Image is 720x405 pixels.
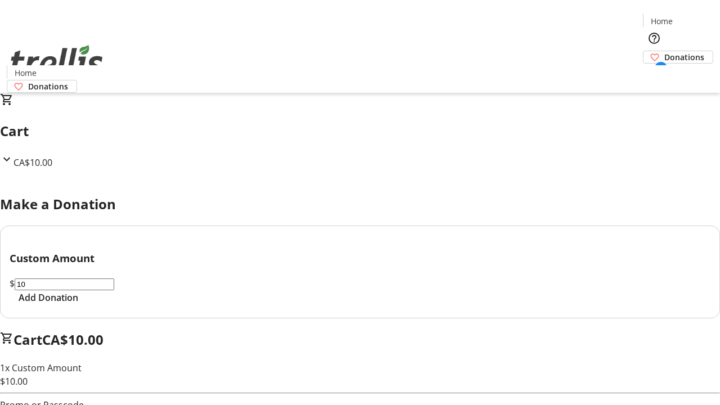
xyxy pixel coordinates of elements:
a: Donations [7,80,77,93]
a: Home [643,15,679,27]
span: Add Donation [19,291,78,304]
span: CA$10.00 [13,156,52,169]
button: Cart [643,64,665,86]
a: Donations [643,51,713,64]
h3: Custom Amount [10,250,710,266]
span: CA$10.00 [42,330,103,349]
img: Orient E2E Organization bFzNIgylTv's Logo [7,33,107,89]
span: $ [10,277,15,290]
input: Donation Amount [15,278,114,290]
span: Donations [664,51,704,63]
span: Home [15,67,37,79]
a: Home [7,67,43,79]
span: Donations [28,80,68,92]
span: Home [651,15,673,27]
button: Add Donation [10,291,87,304]
button: Help [643,27,665,49]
